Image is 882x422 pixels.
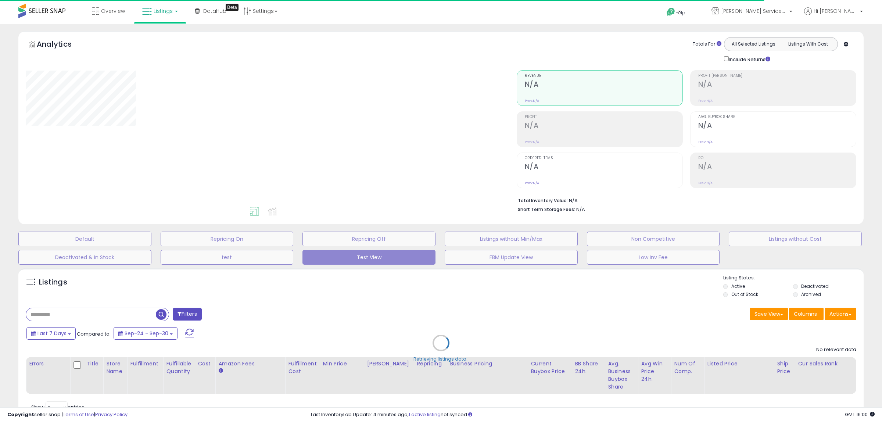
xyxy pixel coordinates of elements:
[101,7,125,15] span: Overview
[576,206,585,213] span: N/A
[161,250,294,265] button: test
[698,121,856,131] h2: N/A
[7,411,34,418] strong: Copyright
[698,74,856,78] span: Profit [PERSON_NAME]
[413,356,469,362] div: Retrieving listings data..
[804,7,863,24] a: Hi [PERSON_NAME]
[698,162,856,172] h2: N/A
[161,232,294,246] button: Repricing On
[814,7,858,15] span: Hi [PERSON_NAME]
[518,196,851,204] li: N/A
[718,55,779,63] div: Include Returns
[518,197,568,204] b: Total Inventory Value:
[18,250,151,265] button: Deactivated & In Stock
[587,250,720,265] button: Low Inv Fee
[445,250,578,265] button: FBM Update View
[698,115,856,119] span: Avg. Buybox Share
[525,156,682,160] span: Ordered Items
[698,140,713,144] small: Prev: N/A
[226,4,239,11] div: Tooltip anchor
[203,7,226,15] span: DataHub
[698,80,856,90] h2: N/A
[302,250,435,265] button: Test View
[726,39,781,49] button: All Selected Listings
[525,99,539,103] small: Prev: N/A
[525,121,682,131] h2: N/A
[525,115,682,119] span: Profit
[302,232,435,246] button: Repricing Off
[587,232,720,246] button: Non Competitive
[18,232,151,246] button: Default
[525,162,682,172] h2: N/A
[525,80,682,90] h2: N/A
[698,181,713,185] small: Prev: N/A
[666,7,675,17] i: Get Help
[37,39,86,51] h5: Analytics
[445,232,578,246] button: Listings without Min/Max
[675,10,685,16] span: Help
[698,156,856,160] span: ROI
[525,140,539,144] small: Prev: N/A
[781,39,835,49] button: Listings With Cost
[518,206,575,212] b: Short Term Storage Fees:
[7,411,128,418] div: seller snap | |
[525,181,539,185] small: Prev: N/A
[154,7,173,15] span: Listings
[721,7,787,15] span: [PERSON_NAME] Services LLC
[693,41,721,48] div: Totals For
[661,2,700,24] a: Help
[698,99,713,103] small: Prev: N/A
[729,232,862,246] button: Listings without Cost
[525,74,682,78] span: Revenue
